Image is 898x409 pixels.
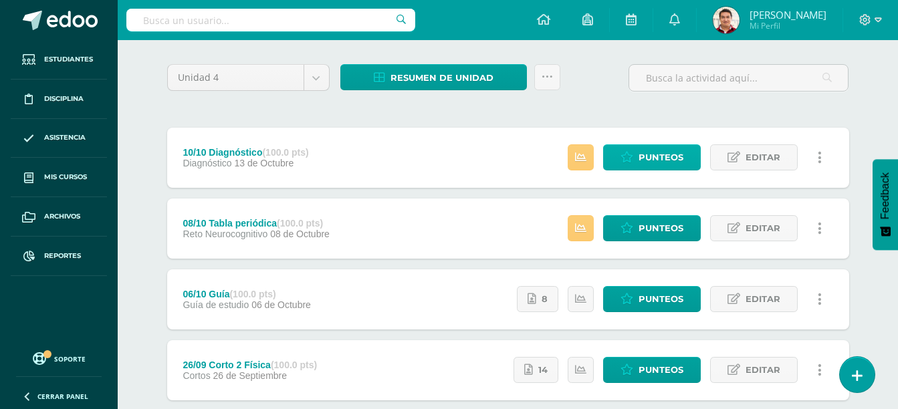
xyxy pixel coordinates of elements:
[44,132,86,143] span: Asistencia
[183,289,310,299] div: 06/10 Guía
[183,370,210,381] span: Cortos
[746,358,780,382] span: Editar
[277,218,323,229] strong: (100.0 pts)
[262,147,308,158] strong: (100.0 pts)
[639,287,683,311] span: Punteos
[873,159,898,250] button: Feedback - Mostrar encuesta
[629,65,848,91] input: Busca la actividad aquí...
[750,8,826,21] span: [PERSON_NAME]
[603,286,701,312] a: Punteos
[44,54,93,65] span: Estudiantes
[213,370,288,381] span: 26 de Septiembre
[639,145,683,170] span: Punteos
[178,65,294,90] span: Unidad 4
[11,40,107,80] a: Estudiantes
[251,299,311,310] span: 06 de Octubre
[11,197,107,237] a: Archivos
[234,158,294,168] span: 13 de Octubre
[746,287,780,311] span: Editar
[639,216,683,241] span: Punteos
[270,229,330,239] span: 08 de Octubre
[639,358,683,382] span: Punteos
[271,360,317,370] strong: (100.0 pts)
[390,65,493,90] span: Resumen de unidad
[183,218,329,229] div: 08/10 Tabla periódica
[183,158,231,168] span: Diagnóstico
[229,289,275,299] strong: (100.0 pts)
[11,158,107,197] a: Mis cursos
[603,144,701,170] a: Punteos
[11,119,107,158] a: Asistencia
[11,237,107,276] a: Reportes
[44,211,80,222] span: Archivos
[54,354,86,364] span: Soporte
[183,360,317,370] div: 26/09 Corto 2 Física
[603,357,701,383] a: Punteos
[44,94,84,104] span: Disciplina
[16,349,102,367] a: Soporte
[44,172,87,182] span: Mis cursos
[750,20,826,31] span: Mi Perfil
[746,145,780,170] span: Editar
[11,80,107,119] a: Disciplina
[542,287,548,311] span: 8
[746,216,780,241] span: Editar
[168,65,329,90] a: Unidad 4
[340,64,527,90] a: Resumen de unidad
[514,357,558,383] a: 14
[183,147,308,158] div: 10/10 Diagnóstico
[183,229,267,239] span: Reto Neurocognitivo
[126,9,415,31] input: Busca un usuario...
[44,251,81,261] span: Reportes
[183,299,249,310] span: Guía de estudio
[37,392,88,401] span: Cerrar panel
[603,215,701,241] a: Punteos
[713,7,740,33] img: e7cd323b44cf5a74fd6dd1684ce041c5.png
[879,172,891,219] span: Feedback
[538,358,548,382] span: 14
[517,286,558,312] a: 8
